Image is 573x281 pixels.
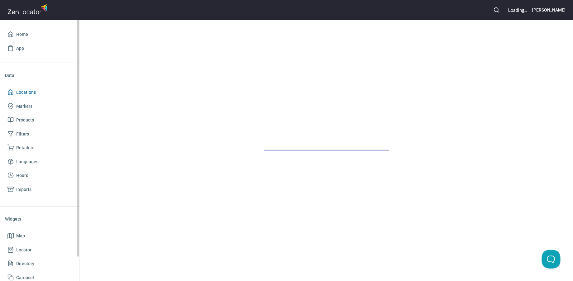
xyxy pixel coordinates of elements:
[16,130,29,138] span: Filters
[5,27,75,41] a: Home
[16,88,36,96] span: Locations
[5,169,75,183] a: Hours
[16,186,32,193] span: Imports
[5,127,75,141] a: Filters
[16,102,32,110] span: Markers
[16,246,32,254] span: Locator
[542,250,561,269] iframe: Help Scout Beacon - Open
[16,158,38,166] span: Languages
[16,116,34,124] span: Products
[5,41,75,55] a: App
[5,155,75,169] a: Languages
[16,232,25,240] span: Map
[5,68,75,83] li: Data
[5,229,75,243] a: Map
[5,257,75,271] a: Directory
[16,260,34,268] span: Directory
[508,7,527,13] div: Loading...
[5,141,75,155] a: Retailers
[5,85,75,99] a: Locations
[16,172,28,179] span: Hours
[532,3,566,17] button: [PERSON_NAME]
[5,243,75,257] a: Locator
[5,212,75,226] li: Widgets
[16,31,28,38] span: Home
[532,7,566,13] h6: [PERSON_NAME]
[5,183,75,197] a: Imports
[490,3,503,17] button: Search
[5,99,75,113] a: Markers
[5,113,75,127] a: Products
[7,2,49,16] img: zenlocator
[16,45,24,52] span: App
[16,144,34,152] span: Retailers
